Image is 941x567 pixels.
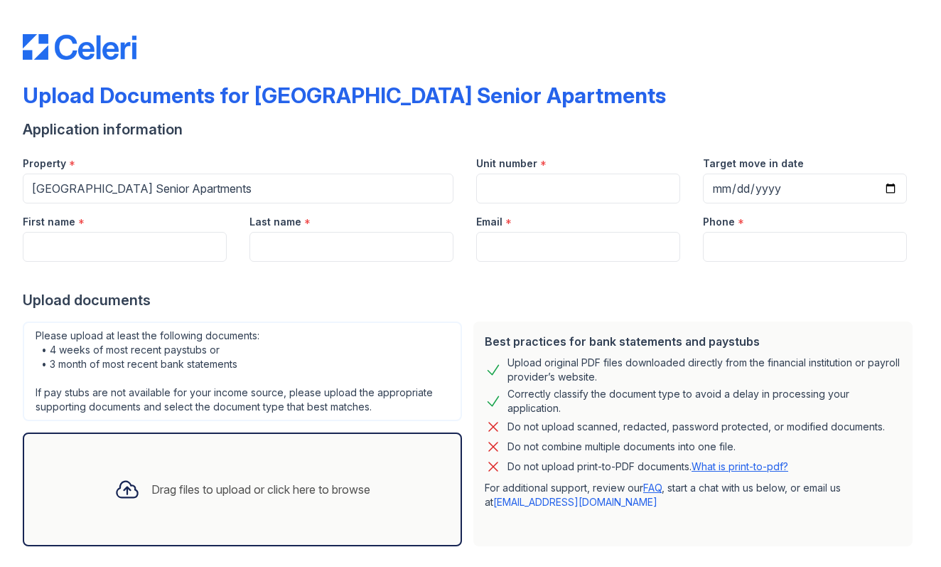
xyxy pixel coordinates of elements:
div: Best practices for bank statements and paystubs [485,333,901,350]
div: Upload original PDF files downloaded directly from the financial institution or payroll provider’... [507,356,901,384]
label: Last name [249,215,301,229]
label: Property [23,157,66,171]
a: [EMAIL_ADDRESS][DOMAIN_NAME] [493,496,657,508]
div: Upload Documents for [GEOGRAPHIC_DATA] Senior Apartments [23,83,666,108]
p: For additional support, review our , start a chat with us below, or email us at [485,481,901,509]
div: Do not combine multiple documents into one file. [507,438,736,455]
p: Do not upload print-to-PDF documents. [507,460,788,474]
label: Email [476,215,502,229]
div: Upload documents [23,290,918,310]
label: Phone [703,215,735,229]
div: Correctly classify the document type to avoid a delay in processing your application. [507,387,901,415]
a: FAQ [643,482,662,494]
label: Unit number [476,157,537,171]
label: First name [23,215,75,229]
div: Drag files to upload or click here to browse [151,481,370,498]
label: Target move in date [703,157,804,171]
div: Do not upload scanned, redacted, password protected, or modified documents. [507,418,885,435]
img: CE_Logo_Blue-a8612792a0a2168367f1c8372b55b34899dd931a85d93a1a3d3e32e68fde9ad4.png [23,34,136,60]
a: What is print-to-pdf? [692,460,788,472]
div: Please upload at least the following documents: • 4 weeks of most recent paystubs or • 3 month of... [23,322,462,421]
div: Application information [23,120,918,139]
